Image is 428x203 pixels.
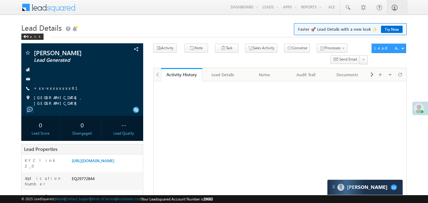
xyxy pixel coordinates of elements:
button: Activity [153,44,177,53]
span: [GEOGRAPHIC_DATA], [GEOGRAPHIC_DATA] [34,95,132,106]
span: Lead Properties [24,146,57,152]
a: Terms of Service [91,197,116,201]
a: Contact Support [65,197,90,201]
span: 12 [391,184,397,190]
img: carter-drag [331,184,336,189]
button: Note [185,44,208,53]
div: Lead Details [207,71,238,78]
a: Notes [244,68,285,81]
div: EQ29772844 [70,175,143,184]
div: carter-dragCarter[PERSON_NAME]12 [327,179,403,195]
a: Documents [327,68,368,81]
span: Lead Generated [34,57,109,63]
img: Carter [337,184,344,191]
div: PAID [70,193,143,202]
label: Application Number [25,175,65,187]
span: Lead Details [21,23,62,33]
a: Back [21,33,47,39]
span: 39660 [203,197,213,201]
button: Sales Activity [245,44,277,53]
span: © 2025 LeadSquared | | | | | [21,196,213,202]
span: Faster 🚀 Lead Details with a new look ✨ [298,26,403,32]
a: Try Now [381,26,403,33]
button: Processes [317,44,347,53]
a: Acceptable Use [117,197,140,201]
a: Audit Trail [285,68,327,81]
div: Back [21,34,44,40]
a: +xx-xxxxxxxx91 [34,85,85,91]
div: -- [106,119,141,131]
a: Activity History [161,68,202,81]
div: Disengaged [65,131,100,136]
div: 0 [65,119,100,131]
div: Lead Actions [374,45,401,51]
label: Lead Type [25,193,57,199]
div: Documents [332,71,363,78]
a: [URL][DOMAIN_NAME] [72,158,114,163]
a: Lead Details [202,68,244,81]
span: [PERSON_NAME] [34,50,109,56]
div: Lead Score [23,131,58,136]
div: Notes [249,71,280,78]
button: Lead Actions [372,44,406,53]
div: Lead Quality [106,131,141,136]
div: 0 [23,119,58,131]
button: Converse [284,44,310,53]
div: Audit Trail [290,71,321,78]
button: Send Email [331,55,360,64]
span: Processes [325,45,341,50]
div: Activity History [166,72,198,77]
label: KYC link 2_0 [25,158,65,169]
button: Task [215,44,238,53]
a: About [55,197,65,201]
span: Send Email [339,56,357,62]
span: Your Leadsquared Account Number is [141,197,213,201]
